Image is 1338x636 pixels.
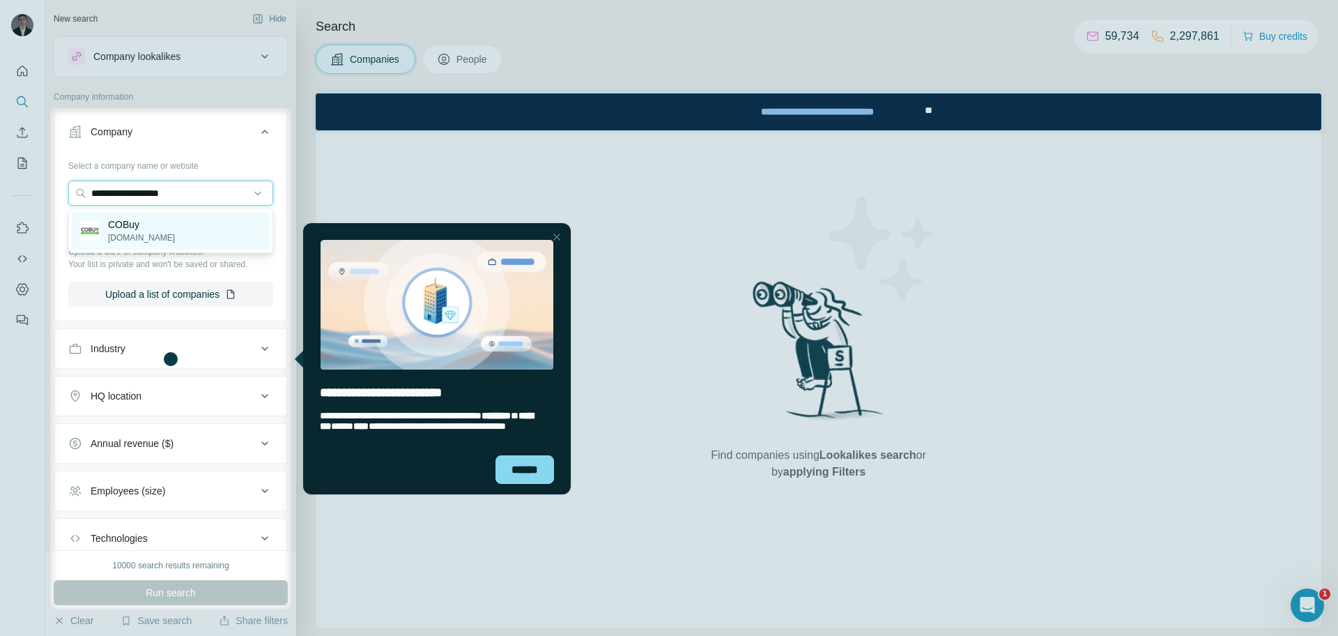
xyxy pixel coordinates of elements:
[91,125,132,139] div: Company
[54,332,287,365] button: Industry
[54,115,287,154] button: Company
[112,559,229,572] div: 10000 search results remaining
[54,427,287,460] button: Annual revenue ($)
[291,220,574,497] iframe: Tooltip
[91,389,141,403] div: HQ location
[54,522,287,555] button: Technologies
[68,154,273,172] div: Select a company name or website
[108,218,175,232] p: COBuy
[68,258,273,271] p: Your list is private and won't be saved or shared.
[91,342,125,356] div: Industry
[91,531,148,545] div: Technologies
[91,484,165,498] div: Employees (size)
[80,221,100,241] img: COBuy
[108,232,175,244] p: [DOMAIN_NAME]
[54,379,287,413] button: HQ location
[406,3,597,33] div: Watch our October Product update
[91,437,174,450] div: Annual revenue ($)
[54,474,287,508] button: Employees (size)
[68,282,273,307] button: Upload a list of companies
